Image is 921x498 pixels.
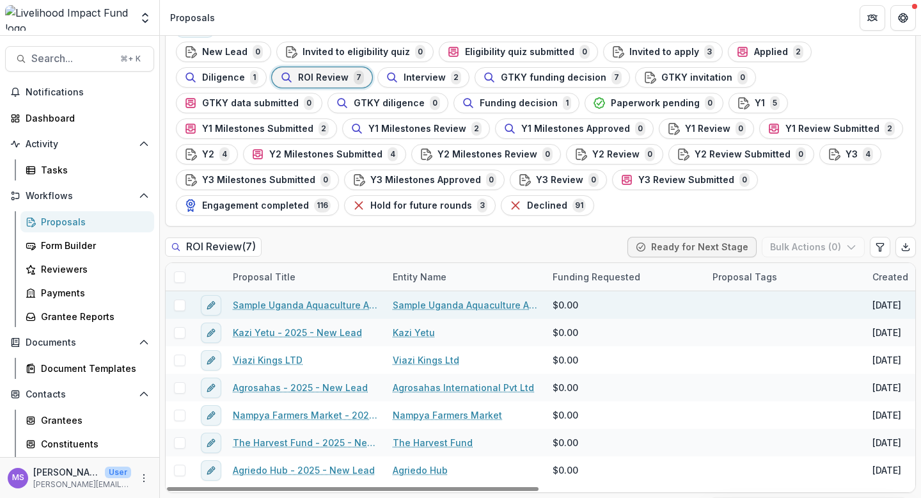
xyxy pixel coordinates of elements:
[661,72,732,83] span: GTKY invitation
[370,200,472,211] span: Hold for future rounds
[176,118,337,139] button: Y1 Milestones Submitted2
[545,263,705,291] div: Funding Requested
[5,82,154,102] button: Notifications
[553,326,578,339] span: $0.00
[202,98,299,109] span: GTKY data submitted
[26,191,134,202] span: Workflows
[603,42,723,62] button: Invited to apply3
[20,410,154,431] a: Grantees
[705,263,865,291] div: Proposal Tags
[26,111,144,125] div: Dashboard
[176,144,238,165] button: Y24
[5,384,154,405] button: Open Contacts
[566,144,663,165] button: Y2 Review0
[471,122,482,136] span: 2
[705,96,715,110] span: 0
[685,124,730,134] span: Y1 Review
[762,237,865,257] button: Bulk Actions (0)
[393,298,537,312] a: Sample Uganda Aquaculture Association
[250,70,258,84] span: 1
[588,173,599,187] span: 0
[41,215,144,229] div: Proposals
[201,405,221,426] button: edit
[233,326,362,339] a: Kazi Yetu - 2025 - New Lead
[41,414,144,427] div: Grantees
[638,175,734,186] span: Y3 Review Submitted
[480,98,558,109] span: Funding decision
[612,170,758,190] button: Y3 Review Submitted0
[41,437,144,451] div: Constituents
[659,118,754,139] button: Y1 Review0
[26,337,134,348] span: Documents
[759,118,903,139] button: Y1 Review Submitted2
[243,144,406,165] button: Y2 Milestones Submitted4
[344,195,496,216] button: Hold for future rounds3
[165,237,262,256] h2: ROI Review ( 7 )
[136,5,154,31] button: Open entity switcher
[404,72,446,83] span: Interview
[819,144,881,165] button: Y34
[563,96,571,110] span: 1
[319,122,329,136] span: 2
[377,67,469,88] button: Interview2
[553,408,578,422] span: $0.00
[225,263,385,291] div: Proposal Title
[176,170,339,190] button: Y3 Milestones Submitted0
[728,42,812,62] button: Applied2
[202,175,315,186] span: Y3 Milestones Submitted
[20,306,154,327] a: Grantee Reports
[41,239,144,252] div: Form Builder
[5,5,131,31] img: Livelihood Impact Fund logo
[579,45,590,59] span: 0
[225,270,303,284] div: Proposal Title
[770,96,780,110] span: 5
[219,147,230,161] span: 4
[754,47,788,58] span: Applied
[437,149,537,160] span: Y2 Milestones Review
[20,235,154,256] a: Form Builder
[385,270,454,284] div: Entity Name
[118,52,143,66] div: ⌘ + K
[895,237,916,257] button: Export table data
[20,211,154,232] a: Proposals
[201,323,221,343] button: edit
[354,98,425,109] span: GTKY diligence
[276,42,434,62] button: Invited to eligibility quiz0
[327,93,448,113] button: GTKY diligence0
[304,96,314,110] span: 0
[105,467,131,478] p: User
[303,47,410,58] span: Invited to eligibility quiz
[354,70,364,84] span: 7
[33,479,131,490] p: [PERSON_NAME][EMAIL_ADDRESS][DOMAIN_NAME]
[176,67,267,88] button: Diligence1
[553,436,578,449] span: $0.00
[475,67,630,88] button: GTKY funding decision7
[645,147,655,161] span: 0
[20,282,154,303] a: Payments
[176,195,339,216] button: Engagement completed116
[486,173,496,187] span: 0
[202,149,214,160] span: Y2
[26,389,134,400] span: Contacts
[20,259,154,280] a: Reviewers
[890,5,916,31] button: Get Help
[314,198,331,213] span: 116
[233,463,375,477] a: Agriedo Hub - 2025 - New Lead
[430,96,440,110] span: 0
[527,200,567,211] span: Declined
[542,147,553,161] span: 0
[201,460,221,481] button: edit
[344,170,505,190] button: Y3 Milestones Approved0
[31,52,113,65] span: Search...
[592,149,640,160] span: Y2 Review
[872,326,901,339] div: [DATE]
[439,42,598,62] button: Eligibility quiz submitted0
[785,124,879,134] span: Y1 Review Submitted
[233,436,377,449] a: The Harvest Fund - 2025 - New Lead
[202,124,313,134] span: Y1 Milestones Submitted
[611,70,622,84] span: 7
[5,186,154,206] button: Open Workflows
[495,118,654,139] button: Y1 Milestones Approved0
